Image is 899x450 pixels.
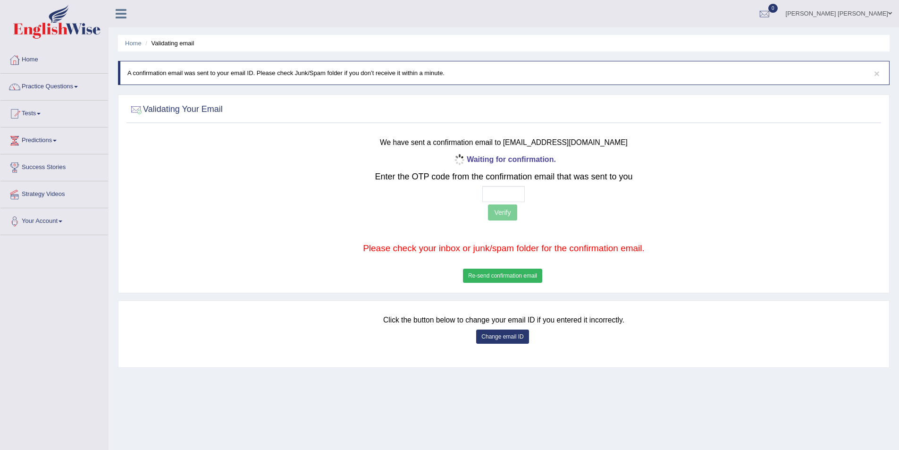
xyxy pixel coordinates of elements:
[768,4,778,13] span: 0
[463,269,542,283] button: Re-send confirmation email
[452,153,467,168] img: icon-progress-circle-small.gif
[192,242,815,255] p: Please check your inbox or junk/spam folder for the confirmation email.
[0,208,108,232] a: Your Account
[143,39,194,48] li: Validating email
[192,172,815,182] h2: Enter the OTP code from the confirmation email that was sent to you
[383,316,624,324] small: Click the button below to change your email ID if you entered it incorrectly.
[476,330,529,344] button: Change email ID
[125,40,142,47] a: Home
[0,47,108,70] a: Home
[118,61,890,85] div: A confirmation email was sent to your email ID. Please check Junk/Spam folder if you don’t receiv...
[0,181,108,205] a: Strategy Videos
[874,68,880,78] button: ×
[452,155,556,163] b: Waiting for confirmation.
[0,101,108,124] a: Tests
[380,138,628,146] small: We have sent a confirmation email to [EMAIL_ADDRESS][DOMAIN_NAME]
[129,102,223,117] h2: Validating Your Email
[0,127,108,151] a: Predictions
[0,74,108,97] a: Practice Questions
[0,154,108,178] a: Success Stories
